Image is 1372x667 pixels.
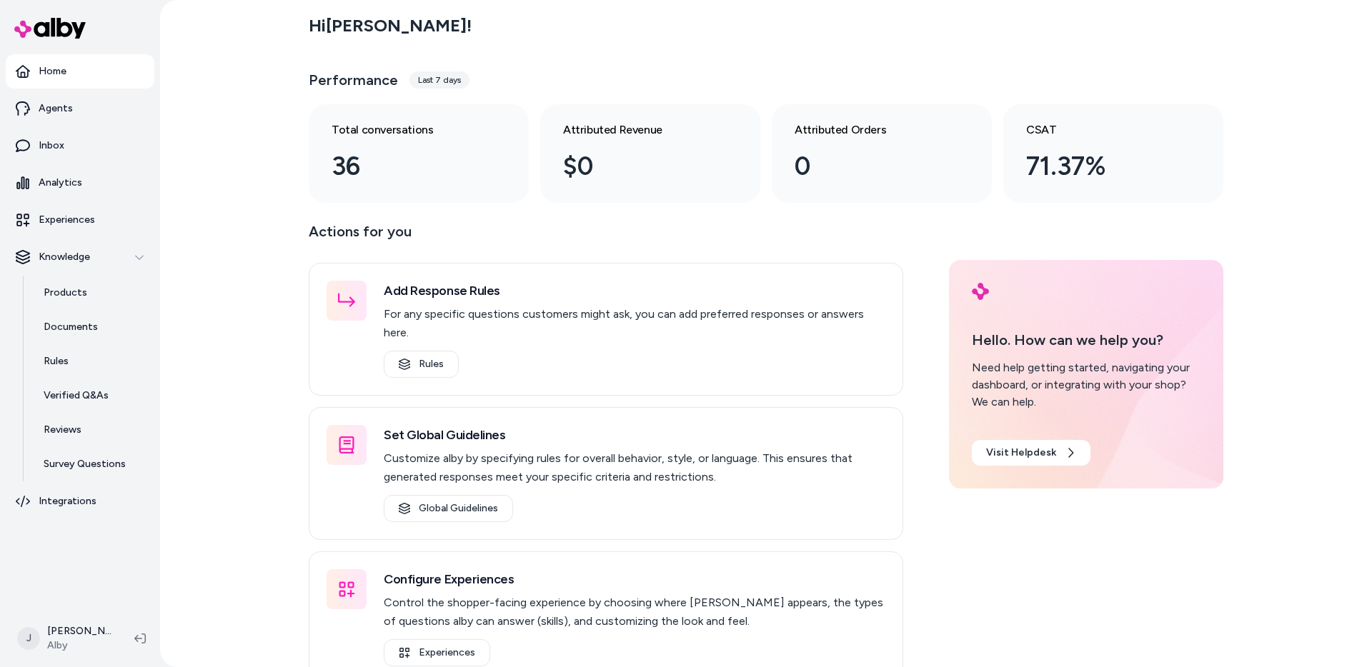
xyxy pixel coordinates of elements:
[563,147,715,186] div: $0
[332,147,483,186] div: 36
[44,320,98,334] p: Documents
[309,220,903,254] p: Actions for you
[6,129,154,163] a: Inbox
[1026,121,1178,139] h3: CSAT
[409,71,469,89] div: Last 7 days
[29,378,154,413] a: Verified Q&As
[29,447,154,481] a: Survey Questions
[309,15,472,36] h2: Hi [PERSON_NAME] !
[384,425,885,445] h3: Set Global Guidelines
[384,639,490,666] a: Experiences
[309,70,398,90] h3: Performance
[29,413,154,447] a: Reviews
[384,351,459,378] a: Rules
[772,104,992,203] a: Attributed Orders 0
[384,569,885,589] h3: Configure Experiences
[972,283,989,300] img: alby Logo
[309,104,529,203] a: Total conversations 36
[384,449,885,486] p: Customize alby by specifying rules for overall behavior, style, or language. This ensures that ge...
[9,616,123,661] button: J[PERSON_NAME]Alby
[39,64,66,79] p: Home
[39,101,73,116] p: Agents
[795,121,946,139] h3: Attributed Orders
[6,166,154,200] a: Analytics
[1026,147,1178,186] div: 71.37%
[540,104,760,203] a: Attributed Revenue $0
[972,359,1200,411] div: Need help getting started, navigating your dashboard, or integrating with your shop? We can help.
[29,310,154,344] a: Documents
[6,484,154,518] a: Integrations
[384,495,513,522] a: Global Guidelines
[795,147,946,186] div: 0
[29,276,154,310] a: Products
[39,139,64,153] p: Inbox
[384,593,885,631] p: Control the shopper-facing experience by choosing where [PERSON_NAME] appears, the types of quest...
[972,329,1200,351] p: Hello. How can we help you?
[6,91,154,126] a: Agents
[6,203,154,237] a: Experiences
[1003,104,1223,203] a: CSAT 71.37%
[332,121,483,139] h3: Total conversations
[44,457,126,471] p: Survey Questions
[14,18,86,39] img: alby Logo
[47,638,111,653] span: Alby
[17,627,40,650] span: J
[39,176,82,190] p: Analytics
[44,388,109,403] p: Verified Q&As
[44,423,81,437] p: Reviews
[563,121,715,139] h3: Attributed Revenue
[6,240,154,274] button: Knowledge
[44,354,69,368] p: Rules
[39,213,95,227] p: Experiences
[384,305,885,342] p: For any specific questions customers might ask, you can add preferred responses or answers here.
[6,54,154,89] a: Home
[972,440,1090,466] a: Visit Helpdesk
[384,281,885,301] h3: Add Response Rules
[29,344,154,378] a: Rules
[39,250,90,264] p: Knowledge
[44,286,87,300] p: Products
[47,624,111,638] p: [PERSON_NAME]
[39,494,96,508] p: Integrations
